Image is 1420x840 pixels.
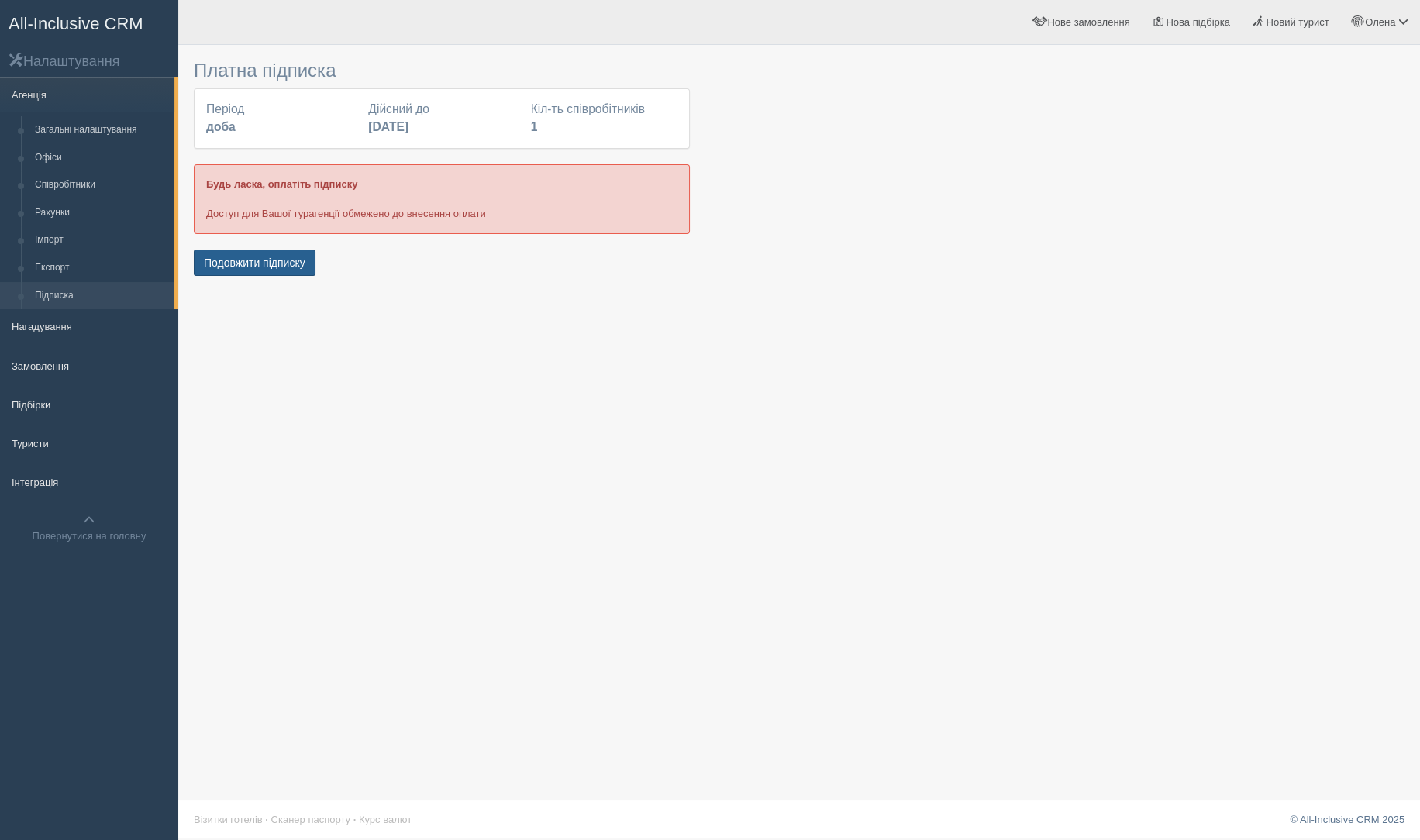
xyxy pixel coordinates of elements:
a: Курс валют [359,814,412,825]
a: All-Inclusive CRM [1,1,177,43]
div: Доступ для Вашої турагенції обмежено до внесення оплати [194,164,690,233]
a: Співробітники [28,171,174,199]
span: Олена [1365,16,1395,28]
span: · [265,814,268,825]
div: Кіл-ть співробітників [523,101,685,136]
a: Підписка [28,282,174,310]
a: Експорт [28,254,174,282]
button: Подовжити підписку [194,250,315,276]
b: Будь ласка, оплатіть підписку [206,178,357,190]
a: Сканер паспорту [271,814,350,825]
span: All-Inclusive CRM [9,14,143,33]
h3: Платна підписка [194,60,690,81]
span: · [353,814,357,825]
b: доба [206,120,236,133]
span: Нове замовлення [1047,16,1129,28]
a: Імпорт [28,226,174,254]
b: [DATE] [368,120,408,133]
a: Загальні налаштування [28,116,174,144]
div: Дійсний до [360,101,522,136]
a: Рахунки [28,199,174,227]
b: 1 [531,120,538,133]
a: Офіси [28,144,174,172]
a: © All-Inclusive CRM 2025 [1290,814,1404,825]
span: Новий турист [1266,16,1329,28]
span: Нова підбірка [1166,16,1230,28]
a: Візитки готелів [194,814,263,825]
div: Період [198,101,360,136]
